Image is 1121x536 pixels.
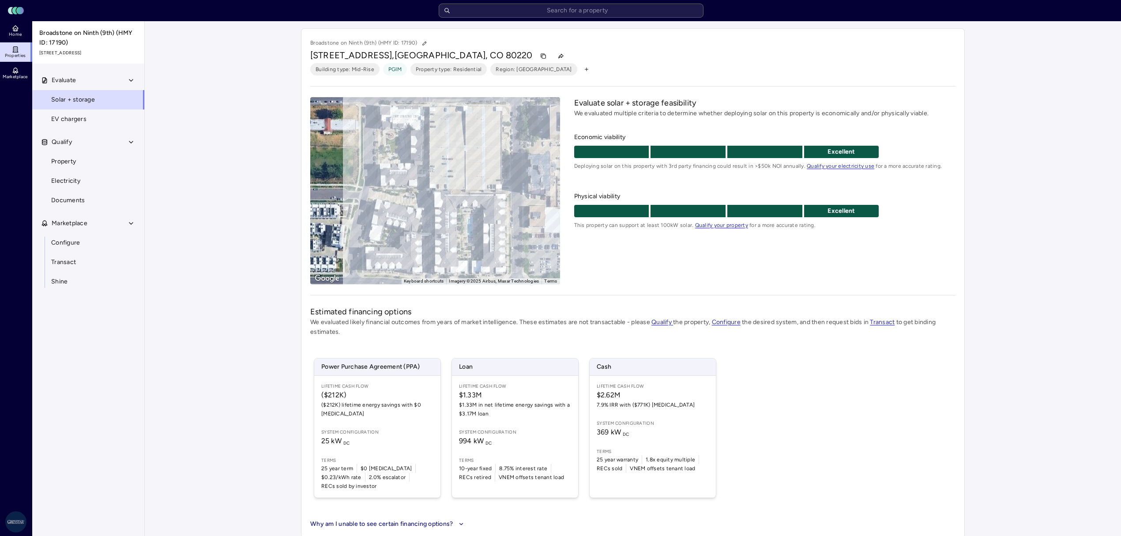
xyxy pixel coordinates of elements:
span: Economic viability [574,132,955,142]
p: We evaluated likely financial outcomes from years of market intelligence. These estimates are not... [310,317,955,337]
span: RECs retired [459,473,491,482]
button: Marketplace [32,214,145,233]
a: Qualify [651,318,673,326]
span: Properties [5,53,26,58]
span: Cash [590,359,716,375]
span: Marketplace [52,219,87,228]
span: Electricity [51,176,80,186]
button: PGIM [383,63,407,75]
button: Property type: Residential [410,63,487,75]
a: LoanLifetime Cash Flow$1.33M$1.33M in net lifetime energy savings with a $3.17M loanSystem config... [451,358,579,498]
span: Transact [870,318,895,326]
a: Terms (opens in new tab) [544,279,557,283]
img: Greystar AS [5,511,26,532]
button: Qualify [32,132,145,152]
span: 1.8x equity multiple [646,455,695,464]
span: RECs sold [597,464,622,473]
a: Qualify your electricity use [807,163,874,169]
span: $0 [MEDICAL_DATA] [361,464,412,473]
span: Broadstone on Ninth (9th) (HMY ID: 17190) [39,28,138,48]
span: EV chargers [51,114,87,124]
span: Imagery ©2025 Airbus, Maxar Technologies [449,279,539,283]
a: Shine [32,272,145,291]
span: Terms [321,457,433,464]
p: Broadstone on Ninth (9th) (HMY ID: 17190) [310,38,430,49]
span: Loan [452,359,578,375]
a: Transact [32,253,145,272]
span: $1.33M [459,390,571,400]
span: Marketplace [3,74,27,79]
a: Property [32,152,145,171]
a: EV chargers [32,109,145,129]
span: Shine [51,277,68,287]
sub: DC [623,431,629,437]
span: ($212K) [321,390,433,400]
span: This property can support at least 100kW solar. for a more accurate rating. [574,221,955,230]
sub: DC [485,440,492,446]
span: RECs sold by investor [321,482,376,491]
span: Building type: Mid-Rise [316,65,374,74]
span: [STREET_ADDRESS] [39,49,138,57]
span: 7.9% IRR with ($771K) [MEDICAL_DATA] [597,400,709,409]
span: Lifetime Cash Flow [597,383,709,390]
span: System configuration [321,429,433,436]
button: Why am I unable to see certain financing options? [310,519,466,529]
span: 8.75% interest rate [499,464,547,473]
span: VNEM offsets tenant load [630,464,695,473]
span: ($212K) lifetime energy savings with $0 [MEDICAL_DATA] [321,400,433,418]
a: Documents [32,191,145,210]
span: Lifetime Cash Flow [321,383,433,390]
span: 25 kW [321,437,350,445]
input: Search for a property [439,4,703,18]
h2: Evaluate solar + storage feasibility [574,97,955,109]
a: Qualify your property [695,222,748,228]
span: Home [9,32,22,37]
span: 369 kW [597,428,629,436]
span: Solar + storage [51,95,95,105]
span: $1.33M in net lifetime energy savings with a $3.17M loan [459,400,571,418]
button: Keyboard shortcuts [404,278,444,284]
p: Excellent [804,206,879,216]
a: CashLifetime Cash Flow$2.62M7.9% IRR with ($771K) [MEDICAL_DATA]System configuration369 kW DCTerm... [589,358,716,498]
span: Lifetime Cash Flow [459,383,571,390]
button: Region: [GEOGRAPHIC_DATA] [490,63,577,75]
span: 2.0% escalator [369,473,406,482]
a: Configure [712,318,741,326]
a: Electricity [32,171,145,191]
span: Physical viability [574,192,955,201]
span: 25 year warranty [597,455,638,464]
span: $0.23/kWh rate [321,473,361,482]
a: Configure [32,233,145,253]
span: Qualify [52,137,72,147]
span: VNEM offsets tenant load [499,473,564,482]
span: Region: [GEOGRAPHIC_DATA] [496,65,572,74]
span: Configure [51,238,80,248]
span: 25 year term [321,464,353,473]
span: Power Purchase Agreement (PPA) [314,359,440,375]
a: Open this area in Google Maps (opens a new window) [312,273,342,284]
span: Property [51,157,76,166]
a: Power Purchase Agreement (PPA)Lifetime Cash Flow($212K)($212K) lifetime energy savings with $0 [M... [314,358,441,498]
span: System configuration [459,429,571,436]
span: System configuration [597,420,709,427]
a: Solar + storage [32,90,145,109]
p: We evaluated multiple criteria to determine whether deploying solar on this property is economica... [574,109,955,118]
span: 994 kW [459,437,492,445]
button: Evaluate [32,71,145,90]
span: Documents [51,196,85,205]
span: Deploying solar on this property with 3rd party financing could result in >$50k NOI annually. for... [574,162,955,170]
span: Property type: Residential [416,65,482,74]
span: Evaluate [52,75,76,85]
h2: Estimated financing options [310,306,955,317]
button: Building type: Mid-Rise [310,63,380,75]
img: Google [312,273,342,284]
span: 10-year fixed [459,464,492,473]
p: Excellent [804,147,879,157]
span: [GEOGRAPHIC_DATA], CO 80220 [395,50,533,60]
span: Transact [51,257,76,267]
span: PGIM [388,65,402,74]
